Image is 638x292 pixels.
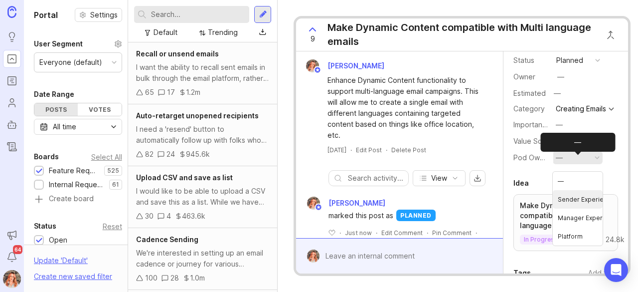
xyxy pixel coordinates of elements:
h1: Portal [34,9,58,21]
a: Portal [3,50,21,68]
div: planned [396,210,436,221]
div: · [476,229,477,237]
div: 463.6k [182,211,205,222]
div: Add tags [588,268,618,279]
button: Announcements [3,226,21,244]
div: Select All [91,154,122,160]
div: Reset [103,224,122,229]
span: Auto-retarget unopened recipients [136,111,259,120]
div: · [350,146,352,154]
div: — [556,152,563,163]
li: Sender Experience [553,190,603,209]
a: Upload CSV and save as listI would like to be able to upload a CSV and save this as a list. While... [128,166,277,228]
div: Create new saved filter [34,271,112,282]
div: · [339,229,341,237]
div: · [386,146,387,154]
p: 525 [107,167,119,175]
div: Update ' Default ' [34,255,88,271]
img: Bronwen W [304,250,323,263]
div: Idea [513,177,529,189]
button: export comments [470,170,485,186]
a: Roadmaps [3,72,21,90]
span: Settings [90,10,118,20]
div: 65 [145,87,154,98]
div: Trending [208,27,238,38]
div: Posts [34,103,78,116]
label: Value Scale [513,137,552,145]
input: Search... [151,9,245,20]
a: Create board [34,195,122,204]
a: Bronwen W[PERSON_NAME] [300,59,392,72]
div: 30 [145,211,154,222]
div: Feature Requests [49,165,99,176]
div: Creating Emails [556,105,606,112]
div: We're interested in setting up an email cadence or journey for various scenarios, like onboarding... [136,248,269,270]
li: — [553,172,603,190]
img: Canny Home [7,6,16,17]
div: Edit Post [356,146,382,154]
div: 1.0m [190,273,205,284]
a: Autopilot [3,116,21,134]
div: Status [34,220,56,232]
span: marked this post as [328,210,393,221]
div: 24.8k [597,236,625,243]
li: Manager Experience [553,209,603,227]
div: 100 [145,273,158,284]
div: Tags [513,267,531,279]
div: 82 [145,149,154,160]
div: Open Intercom Messenger [604,258,628,282]
div: All time [53,121,76,132]
p: in progress [524,236,558,244]
div: — [540,133,615,152]
button: Close button [601,25,621,45]
span: Recall or unsend emails [136,49,219,58]
div: Owner [513,71,548,82]
div: 945.6k [186,149,210,160]
span: 64 [13,245,22,254]
a: Ideas [3,28,21,46]
a: Users [3,94,21,112]
span: Upload CSV and save as list [136,173,233,182]
div: Date Range [34,88,74,100]
div: 24 [166,149,175,160]
div: Estimated [513,90,546,97]
div: Category [513,103,548,114]
p: 61 [112,181,119,189]
div: 1.2m [186,87,200,98]
a: Make Dynamic Content compatible with Multi language emailsin progress9824.8k [513,194,618,251]
div: 28 [170,273,179,284]
a: Recall or unsend emailsI want the ability to recall sent emails in bulk through the email platfor... [128,42,277,104]
span: Just now [345,229,372,237]
div: I want the ability to recall sent emails in bulk through the email platform, rather than relying ... [136,62,269,84]
img: member badge [314,66,321,74]
div: · [427,229,428,237]
a: Cadence SendingWe're interested in setting up an email cadence or journey for various scenarios, ... [128,228,277,290]
div: planned [556,55,583,66]
img: member badge [315,204,322,211]
a: Bronwen W[PERSON_NAME] [301,197,388,210]
span: 9 [311,33,315,44]
span: View [431,173,447,183]
a: Auto-retarget unopened recipientsI need a 'resend' button to automatically follow up with folks w... [128,104,277,166]
div: Votes [78,103,121,116]
div: · [376,229,377,237]
div: Pin Comment [432,229,472,237]
input: Search activity... [348,173,403,184]
div: Edit Comment [381,229,423,237]
div: — [557,71,564,82]
button: Bronwen W [3,270,21,288]
a: [DATE] [327,146,346,154]
button: Notifications [3,248,21,266]
button: View [413,170,466,186]
div: Enhance Dynamic Content functionality to support multi-language email campaigns. This will allow ... [327,75,482,141]
div: User Segment [34,38,83,50]
label: Importance [513,120,551,129]
div: Default [154,27,177,38]
div: 17 [167,87,175,98]
li: Platform [553,227,603,246]
span: Cadence Sending [136,235,198,244]
div: — [551,87,564,100]
div: Boards [34,151,59,163]
span: [PERSON_NAME] [328,198,385,209]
